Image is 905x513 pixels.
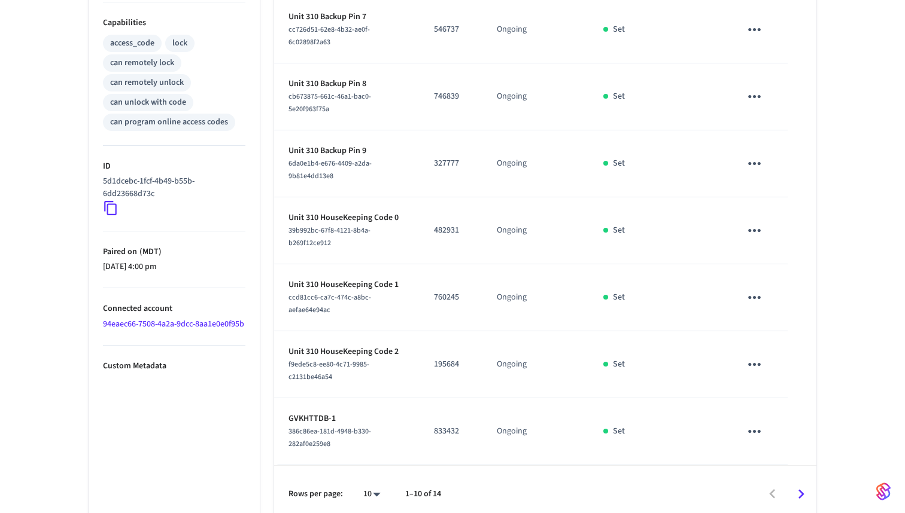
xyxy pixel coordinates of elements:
[110,116,228,129] div: can program online access codes
[288,488,343,500] p: Rows per page:
[482,331,589,398] td: Ongoing
[482,130,589,197] td: Ongoing
[357,485,386,503] div: 10
[288,426,371,449] span: 386c86ea-181d-4948-b330-282af0e259e8
[103,360,245,372] p: Custom Metadata
[288,78,405,90] p: Unit 310 Backup Pin 8
[137,246,162,258] span: ( MDT )
[110,37,154,50] div: access_code
[103,261,245,273] p: [DATE] 4:00 pm
[288,158,372,181] span: 6da0e1b4-e676-4409-a2da-9b81e4dd13e8
[482,63,589,130] td: Ongoing
[434,157,468,170] p: 327777
[288,25,370,47] span: cc726d51-62e8-4b32-ae0f-6c02898f2a63
[434,23,468,36] p: 546737
[288,279,405,291] p: Unit 310 HouseKeeping Code 1
[288,346,405,358] p: Unit 310 HouseKeeping Code 2
[613,23,625,36] p: Set
[103,246,245,258] p: Paired on
[613,358,625,371] p: Set
[482,264,589,331] td: Ongoing
[288,91,371,114] span: cb673875-661c-46a1-bac0-5e20f963f75a
[103,17,245,29] p: Capabilities
[110,57,174,69] div: can remotely lock
[613,90,625,103] p: Set
[172,37,187,50] div: lock
[103,318,244,330] a: 94eaec66-7508-4a2a-9dcc-8aa1e0e0f95b
[288,413,405,425] p: GVKHTTDB-1
[876,482,891,501] img: SeamLogoGradient.69752ec5.svg
[288,11,405,23] p: Unit 310 Backup Pin 7
[613,157,625,170] p: Set
[434,224,468,237] p: 482931
[613,224,625,237] p: Set
[103,175,241,200] p: 5d1dcebc-1fcf-4b49-b55b-6dd23668d73c
[288,212,405,224] p: Unit 310 HouseKeeping Code 0
[787,480,815,508] button: Go to next page
[482,398,589,465] td: Ongoing
[288,225,370,248] span: 39b992bc-67f8-4121-8b4a-b269f12ce912
[288,359,369,382] span: f9ede5c8-ee80-4c71-9985-c2131be46a54
[434,358,468,371] p: 195684
[110,77,184,89] div: can remotely unlock
[613,291,625,304] p: Set
[434,90,468,103] p: 746839
[288,292,371,315] span: ccd81cc6-ca7c-474c-a8bc-aefae64e94ac
[482,197,589,264] td: Ongoing
[103,303,245,315] p: Connected account
[110,96,186,109] div: can unlock with code
[613,425,625,438] p: Set
[434,425,468,438] p: 833432
[434,291,468,304] p: 760245
[288,145,405,157] p: Unit 310 Backup Pin 9
[103,160,245,173] p: ID
[405,488,441,500] p: 1–10 of 14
